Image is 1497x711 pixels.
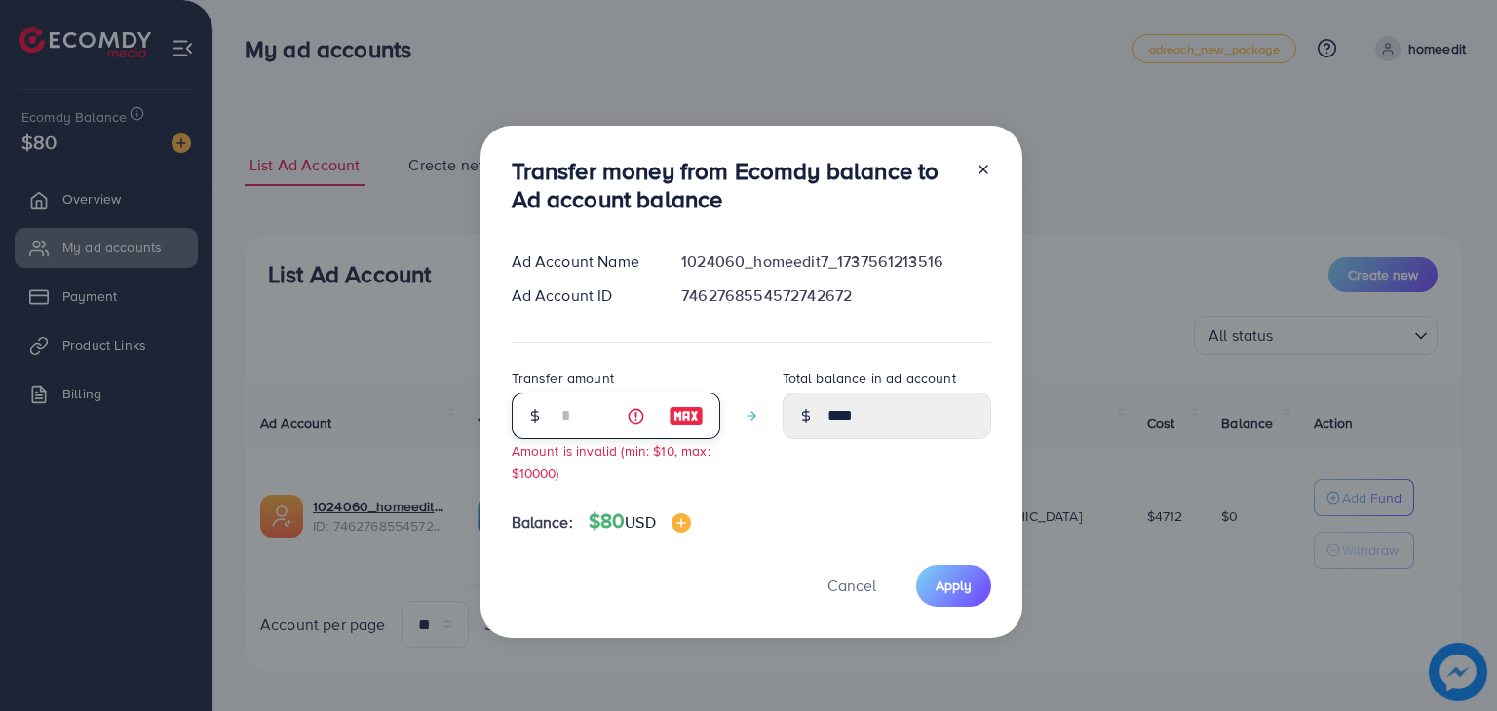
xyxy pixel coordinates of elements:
label: Total balance in ad account [783,368,956,388]
div: 7462768554572742672 [666,284,1006,307]
span: Balance: [512,511,573,534]
h3: Transfer money from Ecomdy balance to Ad account balance [512,157,960,213]
small: Amount is invalid (min: $10, max: $10000) [512,441,710,482]
span: Apply [936,576,972,595]
div: Ad Account ID [496,284,667,307]
h4: $80 [589,509,691,534]
button: Cancel [803,565,901,607]
img: image [669,404,704,428]
img: image [672,513,691,533]
label: Transfer amount [512,368,614,388]
button: Apply [916,565,991,607]
span: USD [625,511,655,533]
span: Cancel [827,575,876,596]
div: 1024060_homeedit7_1737561213516 [666,250,1006,273]
div: Ad Account Name [496,250,667,273]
